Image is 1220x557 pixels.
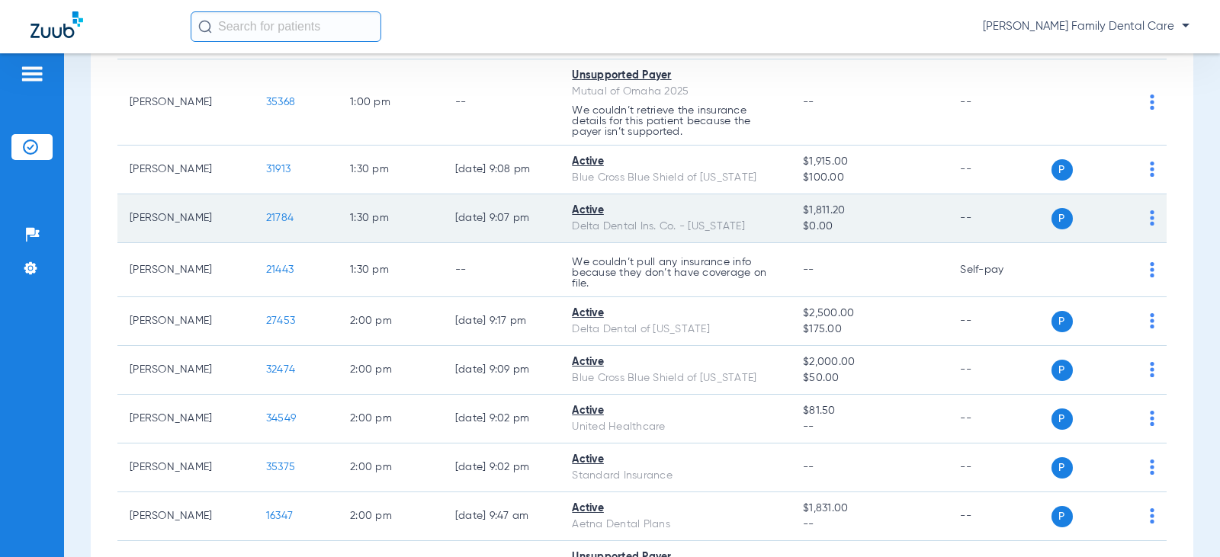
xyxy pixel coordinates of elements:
span: -- [803,419,936,435]
span: -- [803,264,814,275]
span: 32474 [266,364,295,375]
td: -- [948,59,1051,146]
span: P [1051,208,1073,229]
td: -- [948,146,1051,194]
td: 1:30 PM [338,243,443,297]
td: 2:00 PM [338,346,443,395]
td: [DATE] 9:02 PM [443,443,560,492]
div: Blue Cross Blue Shield of [US_STATE] [572,170,779,186]
span: 31913 [266,164,291,174]
td: [PERSON_NAME] [117,146,254,194]
span: $2,000.00 [803,354,936,370]
span: $0.00 [803,219,936,235]
span: 27453 [266,315,295,326]
img: group-dot-blue.svg [1150,162,1154,177]
div: Aetna Dental Plans [572,517,779,533]
img: group-dot-blue.svg [1150,210,1154,226]
span: $50.00 [803,370,936,386]
td: [PERSON_NAME] [117,443,254,492]
span: $2,500.00 [803,306,936,322]
div: Active [572,203,779,219]
span: $1,915.00 [803,154,936,170]
td: 1:30 PM [338,146,443,194]
div: Delta Dental of [US_STATE] [572,322,779,338]
td: -- [948,443,1051,492]
div: Active [572,354,779,370]
span: -- [803,517,936,533]
span: 34549 [266,413,296,424]
span: 16347 [266,511,293,521]
img: group-dot-blue.svg [1150,362,1154,377]
div: Active [572,154,779,170]
div: Mutual of Omaha 2025 [572,84,779,100]
span: P [1051,360,1073,381]
div: Blue Cross Blue Shield of [US_STATE] [572,370,779,386]
div: Delta Dental Ins. Co. - [US_STATE] [572,219,779,235]
td: -- [948,395,1051,443]
td: [PERSON_NAME] [117,59,254,146]
td: -- [948,297,1051,346]
span: -- [803,97,814,107]
td: [PERSON_NAME] [117,297,254,346]
td: -- [948,492,1051,541]
img: group-dot-blue.svg [1150,508,1154,523]
td: [DATE] 9:47 AM [443,492,560,541]
div: Standard Insurance [572,468,779,484]
span: $1,811.20 [803,203,936,219]
td: [DATE] 9:09 PM [443,346,560,395]
div: Unsupported Payer [572,68,779,84]
td: [PERSON_NAME] [117,194,254,243]
span: P [1051,159,1073,181]
td: 1:00 PM [338,59,443,146]
img: group-dot-blue.svg [1150,411,1154,426]
td: [PERSON_NAME] [117,492,254,541]
td: [DATE] 9:17 PM [443,297,560,346]
div: Active [572,501,779,517]
p: We couldn’t pull any insurance info because they don’t have coverage on file. [572,257,779,289]
input: Search for patients [191,11,381,42]
span: [PERSON_NAME] Family Dental Care [983,19,1189,34]
span: P [1051,311,1073,332]
td: Self-pay [948,243,1051,297]
span: 35375 [266,462,295,472]
span: 21443 [266,264,294,275]
td: [DATE] 9:08 PM [443,146,560,194]
td: 2:00 PM [338,297,443,346]
div: Active [572,306,779,322]
span: 21784 [266,213,294,223]
span: $81.50 [803,403,936,419]
div: Active [572,403,779,419]
td: [PERSON_NAME] [117,346,254,395]
td: -- [948,194,1051,243]
td: [PERSON_NAME] [117,395,254,443]
td: -- [443,59,560,146]
td: 2:00 PM [338,443,443,492]
p: We couldn’t retrieve the insurance details for this patient because the payer isn’t supported. [572,105,779,137]
div: Active [572,452,779,468]
td: -- [443,243,560,297]
span: $175.00 [803,322,936,338]
td: 2:00 PM [338,395,443,443]
td: 1:30 PM [338,194,443,243]
img: group-dot-blue.svg [1150,94,1154,110]
td: [DATE] 9:07 PM [443,194,560,243]
td: 2:00 PM [338,492,443,541]
td: -- [948,346,1051,395]
span: P [1051,457,1073,479]
span: P [1051,506,1073,527]
img: Zuub Logo [30,11,83,38]
img: group-dot-blue.svg [1150,262,1154,277]
td: [PERSON_NAME] [117,243,254,297]
div: United Healthcare [572,419,779,435]
img: group-dot-blue.svg [1150,313,1154,328]
span: P [1051,408,1073,430]
img: Search Icon [198,20,212,34]
span: $1,831.00 [803,501,936,517]
img: hamburger-icon [20,65,44,83]
span: $100.00 [803,170,936,186]
img: group-dot-blue.svg [1150,459,1154,475]
span: 35368 [266,97,295,107]
td: [DATE] 9:02 PM [443,395,560,443]
span: -- [803,462,814,472]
